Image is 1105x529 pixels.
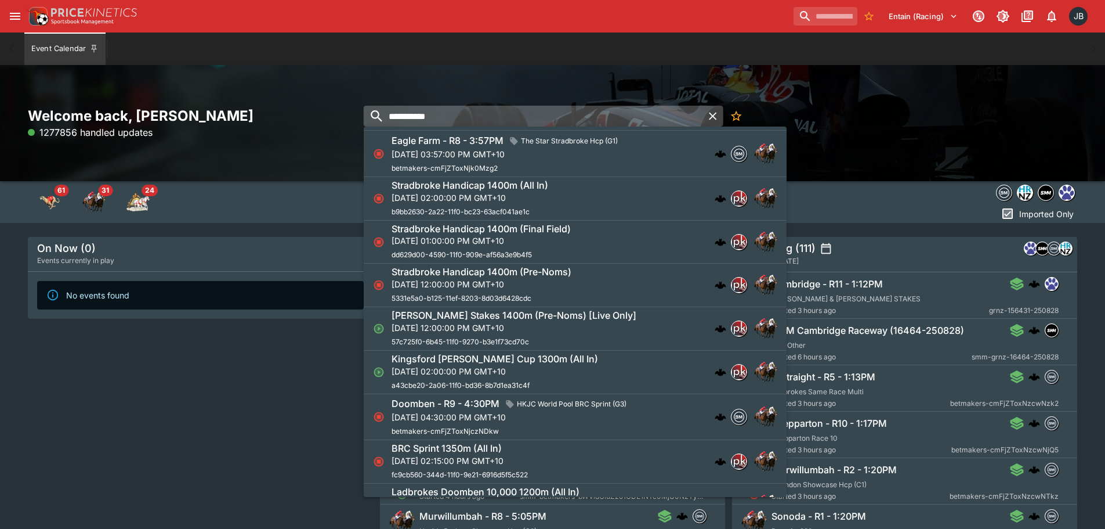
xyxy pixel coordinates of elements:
[392,192,548,204] p: [DATE] 02:00:00 PM GMT+10
[1035,242,1049,255] div: samemeetingmulti
[419,510,546,523] h6: Murwillumbah - R8 - 5:05PM
[715,236,726,248] img: logo-cerberus.svg
[392,135,503,147] h6: Eagle Farm - R8 - 3:57PM
[731,365,747,380] img: pricekinetics.png
[66,285,129,306] div: No events found
[1045,463,1059,477] div: betmakers
[28,125,153,139] p: 1277856 handled updates
[1038,185,1053,200] img: samemeetingmulti.png
[392,235,571,247] p: [DATE] 01:00:00 PM GMT+10
[1045,417,1058,430] img: betmakers.png
[397,490,407,500] svg: Open
[38,190,61,214] img: greyhound_racing
[950,398,1059,409] span: betmakers-cmFjZToxNzcwNzk2
[820,243,832,254] button: settings
[715,366,726,378] div: cerberus
[392,486,579,498] h6: Ladbrokes Doomben 10,000 1200m (All In)
[373,456,385,467] svg: Closed
[731,364,747,380] div: pricekinetics
[771,398,950,409] span: Started 3 hours ago
[994,181,1077,204] div: Event type filters
[754,274,777,297] img: horse_racing.png
[5,6,26,27] button: open drawer
[771,510,866,523] h6: Sonoda - R1 - 1:20PM
[1069,7,1088,26] div: Josh Brown
[126,190,150,214] div: Harness Racing
[771,351,972,363] span: Started 6 hours ago
[37,255,114,267] span: Events currently in play
[392,266,571,278] h6: Stradbroke Handicap 1400m (Pre-Noms)
[392,223,571,235] h6: Stradbroke Handicap 1400m (Final Field)
[392,148,622,160] p: [DATE] 03:57:00 PM GMT+10
[771,434,838,442] span: Shepparton Race 10
[754,187,777,210] img: horse_racing.png
[1017,185,1033,201] div: hrnz
[950,491,1059,502] span: betmakers-cmFjZToxNzcwNTkz
[392,310,636,322] h6: [PERSON_NAME] Stakes 1400m (Pre-Noms) [Live Only]
[715,148,726,160] img: logo-cerberus.svg
[693,510,706,523] img: betmakers.png
[715,279,726,291] img: logo-cerberus.svg
[1059,185,1075,201] div: grnz
[38,190,61,214] div: Greyhound Racing
[726,106,747,127] button: No Bookmarks
[1045,278,1058,290] img: grnz.png
[731,321,747,336] img: pricekinetics.png
[1028,510,1040,522] div: cerberus
[731,409,747,424] img: betmakers.png
[754,142,777,165] img: horse_racing.png
[771,371,875,383] h6: Q Straight - R5 - 1:13PM
[715,366,726,378] img: logo-cerberus.svg
[392,398,499,410] h6: Doomben - R9 - 4:30PM
[1024,242,1038,255] div: grnz
[749,490,759,500] svg: Closed
[1028,418,1040,429] img: logo-cerberus.svg
[676,510,688,522] div: cerberus
[1066,3,1091,29] button: Josh Brown
[1045,509,1059,523] div: betmakers
[1028,278,1040,290] img: logo-cerberus.svg
[715,148,726,160] div: cerberus
[731,321,747,337] div: pricekinetics
[1048,242,1060,255] img: betmakers.png
[392,365,598,377] p: [DATE] 02:00:00 PM GMT+10
[771,387,864,396] span: Ladbrokes Same Race Multi
[972,351,1059,363] span: smm-grnz-16464-250828
[512,398,631,410] span: HKJC World Pool BRC Sprint (G3)
[1028,371,1040,383] img: logo-cerberus.svg
[968,6,989,27] button: Connected to PK
[731,146,747,161] img: betmakers.png
[1045,416,1059,430] div: betmakers
[1019,208,1074,220] p: Imported Only
[82,190,106,214] div: Horse Racing
[373,148,385,160] svg: Closed
[1059,185,1074,200] img: grnz.png
[392,294,531,303] span: 5331e5a0-b125-11ef-8203-8d03d6428cdc
[1059,242,1072,255] img: hrnz.png
[364,106,702,127] input: search
[731,146,747,162] div: betmakers
[951,444,1059,456] span: betmakers-cmFjZToxNzcwNjQ5
[373,236,385,248] svg: Closed
[771,294,921,303] span: [PERSON_NAME] & [PERSON_NAME] STAKES
[715,411,726,423] div: cerberus
[731,454,747,470] div: pricekinetics
[1047,242,1061,255] div: betmakers
[51,19,114,24] img: Sportsbook Management
[997,204,1077,223] button: Imported Only
[373,323,385,334] svg: Open
[754,405,777,429] img: horse_racing.png
[373,193,385,204] svg: Closed
[715,456,726,467] img: logo-cerberus.svg
[392,411,631,423] p: [DATE] 04:30:00 PM GMT+10
[28,107,373,125] h2: Welcome back, [PERSON_NAME]
[731,191,747,206] img: pricekinetics.png
[392,207,530,216] span: b9bb2630-2a22-11f0-bc23-63acf041ae1c
[860,7,878,26] button: No Bookmarks
[1045,463,1058,476] img: betmakers.png
[392,337,529,346] span: 57c725f0-6b45-11f0-9270-b3e1f73cd70c
[996,185,1012,201] div: betmakers
[1017,6,1038,27] button: Documentation
[754,494,777,517] img: horse_racing.png
[54,185,68,196] span: 61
